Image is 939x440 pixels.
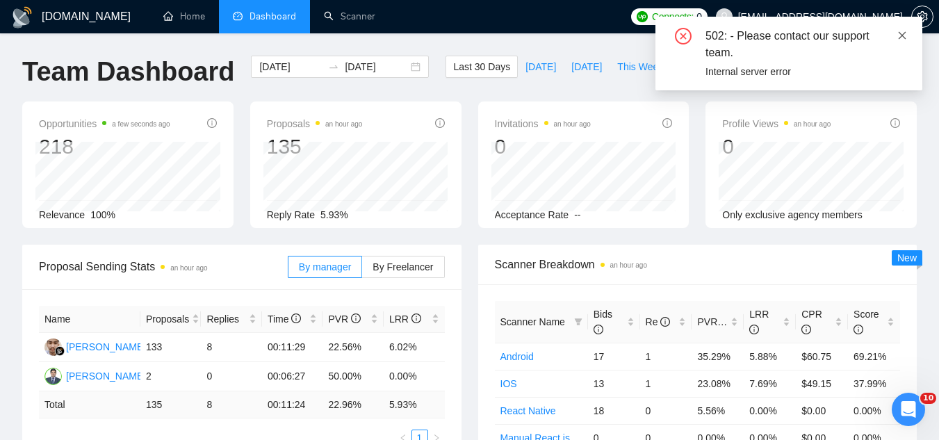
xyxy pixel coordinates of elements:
span: [DATE] [571,59,602,74]
td: 35.29% [692,343,744,370]
span: info-circle [594,325,603,334]
a: MA[PERSON_NAME] [PERSON_NAME] [44,370,229,381]
a: searchScanner [324,10,375,22]
img: upwork-logo.png [637,11,648,22]
h1: Team Dashboard [22,56,234,88]
span: info-circle [291,313,301,323]
img: gigradar-bm.png [55,346,65,356]
td: 2 [140,362,202,391]
td: 8 [201,391,262,418]
td: 00:06:27 [262,362,323,391]
a: React Native [500,405,556,416]
td: 1 [640,370,692,397]
td: 0.00% [848,397,900,424]
td: 23.08% [692,370,744,397]
span: Scanner Breakdown [495,256,901,273]
span: Reply Rate [267,209,315,220]
td: 135 [140,391,202,418]
th: Replies [201,306,262,333]
span: info-circle [801,325,811,334]
td: 5.93 % [384,391,445,418]
div: 0 [722,133,831,160]
div: Internal server error [705,64,906,79]
span: Scanner Name [500,316,565,327]
td: 50.00% [322,362,384,391]
span: This Week [617,59,663,74]
span: Relevance [39,209,85,220]
time: a few seconds ago [112,120,170,128]
button: [DATE] [518,56,564,78]
th: Name [39,306,140,333]
span: Opportunities [39,115,170,132]
span: 5.93% [320,209,348,220]
span: setting [912,11,933,22]
span: info-circle [660,317,670,327]
div: 0 [495,133,591,160]
td: 6.02% [384,333,445,362]
span: Connects: [652,9,694,24]
span: to [328,61,339,72]
span: info-circle [854,325,863,334]
span: 10 [920,393,936,404]
div: 502: - Please contact our support team. [705,28,906,61]
td: 5.88% [744,343,796,370]
span: info-circle [749,325,759,334]
button: Last 30 Days [446,56,518,78]
time: an hour ago [610,261,647,269]
a: AI[PERSON_NAME] [44,341,146,352]
span: By manager [299,261,351,272]
span: PVR [328,313,361,325]
td: 18 [588,397,640,424]
span: info-circle [890,118,900,128]
img: logo [11,6,33,28]
td: 00:11:29 [262,333,323,362]
span: Last 30 Days [453,59,510,74]
span: Dashboard [250,10,296,22]
span: Only exclusive agency members [722,209,863,220]
span: filter [574,318,582,326]
span: Replies [206,311,246,327]
th: Proposals [140,306,202,333]
td: 0.00% [744,397,796,424]
td: 8 [201,333,262,362]
td: Total [39,391,140,418]
img: AI [44,339,62,356]
a: Android [500,351,534,362]
td: 0 [640,397,692,424]
span: 100% [90,209,115,220]
span: close-circle [675,28,692,44]
div: [PERSON_NAME] [PERSON_NAME] [66,368,229,384]
div: 135 [267,133,363,160]
span: filter [571,311,585,332]
td: $60.75 [796,343,848,370]
span: info-circle [662,118,672,128]
span: Proposals [267,115,363,132]
button: [DATE] [564,56,610,78]
td: 0.00% [384,362,445,391]
span: Proposal Sending Stats [39,258,288,275]
span: LRR [749,309,769,335]
td: 133 [140,333,202,362]
span: dashboard [233,11,243,21]
span: CPR [801,309,822,335]
span: PVR [697,316,730,327]
span: By Freelancer [373,261,433,272]
span: info-circle [411,313,421,323]
time: an hour ago [554,120,591,128]
a: homeHome [163,10,205,22]
span: 0 [696,9,702,24]
span: user [719,12,729,22]
td: $0.00 [796,397,848,424]
span: Profile Views [722,115,831,132]
time: an hour ago [794,120,831,128]
td: 22.96 % [322,391,384,418]
td: 17 [588,343,640,370]
a: setting [911,11,933,22]
span: -- [574,209,580,220]
button: setting [911,6,933,28]
button: This Week [610,56,671,78]
input: End date [345,59,408,74]
span: LRR [389,313,421,325]
iframe: Intercom live chat [892,393,925,426]
td: 0 [201,362,262,391]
